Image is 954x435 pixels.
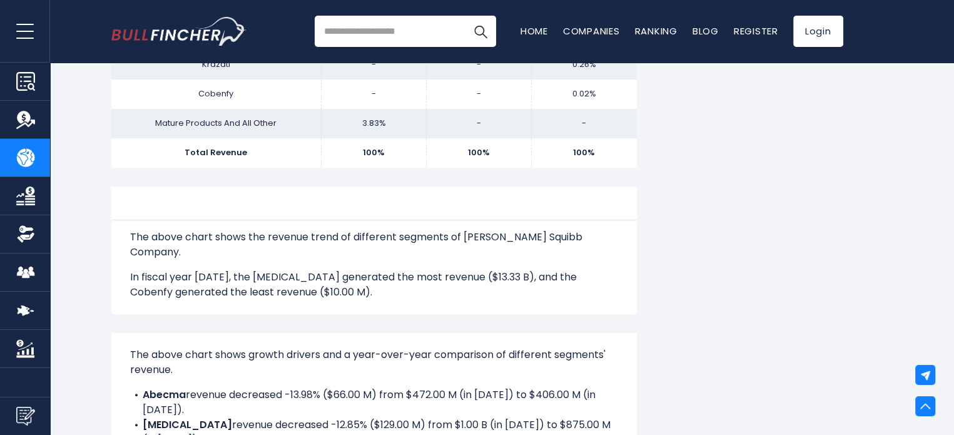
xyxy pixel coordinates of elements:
img: Ownership [16,225,35,243]
td: - [427,50,532,79]
td: 100% [532,138,637,168]
a: Login [793,16,843,47]
td: - [427,79,532,109]
td: Total Revenue [111,138,322,168]
td: Krazati [111,50,322,79]
td: - [322,50,427,79]
a: Ranking [635,24,677,38]
b: [MEDICAL_DATA] [143,417,232,432]
td: 0.02% [532,79,637,109]
td: 100% [322,138,427,168]
p: In fiscal year [DATE], the [MEDICAL_DATA] generated the most revenue ($13.33 B), and the Cobenfy ... [130,270,618,300]
img: Bullfincher logo [111,17,246,46]
button: Search [465,16,496,47]
td: - [322,79,427,109]
td: Cobenfy [111,79,322,109]
a: Register [734,24,778,38]
td: Mature Products And All Other [111,109,322,138]
td: 100% [427,138,532,168]
li: revenue decreased -13.98% ($66.00 M) from $472.00 M (in [DATE]) to $406.00 M (in [DATE]). [130,387,618,417]
td: - [427,109,532,138]
b: Abecma [143,387,186,402]
a: Go to homepage [111,17,246,46]
p: The above chart shows the revenue trend of different segments of [PERSON_NAME] Squibb Company. [130,230,618,260]
td: - [532,109,637,138]
td: 3.83% [322,109,427,138]
a: Companies [563,24,620,38]
a: Home [520,24,548,38]
td: 0.26% [532,50,637,79]
p: The above chart shows growth drivers and a year-over-year comparison of different segments' revenue. [130,347,618,377]
a: Blog [693,24,719,38]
